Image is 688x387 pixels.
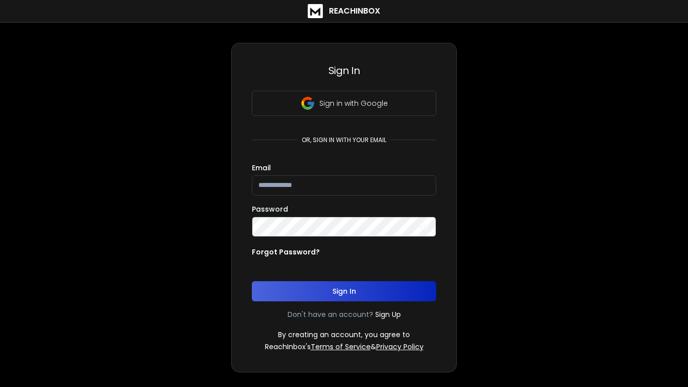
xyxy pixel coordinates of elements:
p: ReachInbox's & [265,342,424,352]
p: By creating an account, you agree to [278,330,410,340]
a: Sign Up [375,309,401,319]
p: or, sign in with your email [298,136,390,144]
label: Password [252,206,288,213]
h3: Sign In [252,63,436,78]
img: logo [308,4,323,18]
p: Forgot Password? [252,247,320,257]
a: Privacy Policy [376,342,424,352]
a: ReachInbox [308,4,380,18]
button: Sign In [252,281,436,301]
button: Sign in with Google [252,91,436,116]
p: Sign in with Google [319,98,388,108]
h1: ReachInbox [329,5,380,17]
a: Terms of Service [311,342,371,352]
label: Email [252,164,271,171]
p: Don't have an account? [288,309,373,319]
